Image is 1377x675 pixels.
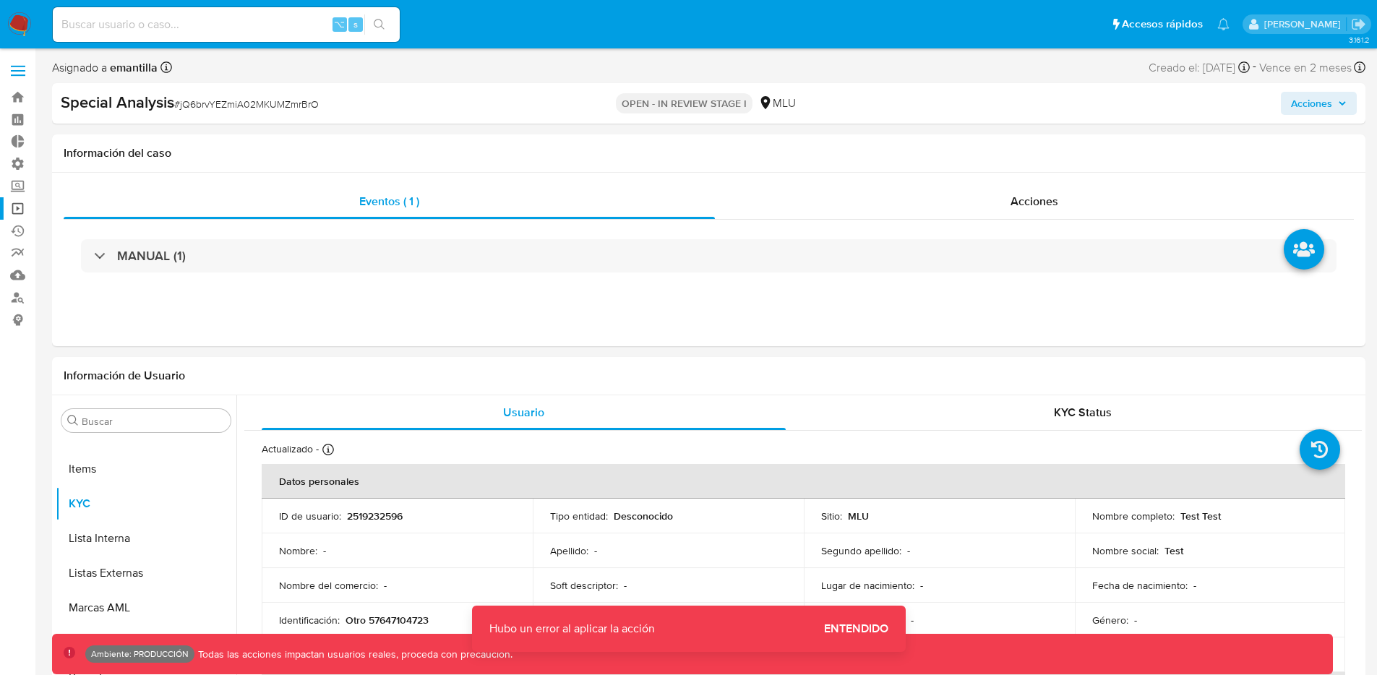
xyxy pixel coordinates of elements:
span: Accesos rápidos [1122,17,1203,32]
button: Lista Interna [56,521,236,556]
p: Nombre del comercio : [279,579,378,592]
span: Acciones [1291,92,1332,115]
button: Perfiles [56,625,236,660]
button: search-icon [364,14,394,35]
h3: MANUAL (1) [117,248,186,264]
span: Usuario [503,404,544,421]
p: Actualizado - [262,442,319,456]
div: Creado el: [DATE] [1149,58,1250,77]
p: Género : [1092,614,1128,627]
span: Eventos ( 1 ) [359,193,419,210]
span: # jQ6brvYEZmiA02MKUMZmrBrO [174,97,319,111]
p: Fecha de nacimiento : [1092,579,1188,592]
p: Lugar de nacimiento : [821,579,914,592]
p: - [920,579,923,592]
p: Test [1164,544,1183,557]
button: Listas Externas [56,556,236,590]
p: - [384,579,387,592]
p: - [624,579,627,592]
a: Salir [1351,17,1366,32]
p: - [911,614,914,627]
button: KYC [56,486,236,521]
p: - [594,544,597,557]
a: Notificaciones [1217,18,1230,30]
button: Items [56,452,236,486]
p: Nombre social : [1092,544,1159,557]
span: ⌥ [334,17,345,31]
p: ID de usuario : [279,510,341,523]
p: - [907,544,910,557]
th: Datos personales [262,464,1345,499]
span: - [1253,58,1256,77]
p: elkin.mantilla@mercadolibre.com.co [1264,17,1346,31]
p: OPEN - IN REVIEW STAGE I [616,93,752,113]
span: Acciones [1011,193,1058,210]
p: Todas las acciones impactan usuarios reales, proceda con precaución. [194,648,512,661]
div: MLU [758,95,796,111]
p: Soft descriptor : [550,579,618,592]
p: MLU [848,510,869,523]
p: Nombre completo : [1092,510,1175,523]
input: Buscar [82,415,225,428]
p: Nombre : [279,544,317,557]
p: Sitio : [821,510,842,523]
p: - [1134,614,1137,627]
button: Marcas AML [56,590,236,625]
span: Asignado a [52,60,158,76]
span: KYC Status [1054,404,1112,421]
div: MANUAL (1) [81,239,1337,272]
input: Buscar usuario o caso... [53,15,400,34]
p: Otro 57647104723 [346,614,429,627]
p: - [323,544,326,557]
span: Vence en 2 meses [1259,60,1352,76]
h1: Información del caso [64,146,1354,160]
h1: Información de Usuario [64,369,185,383]
b: Special Analysis [61,90,174,113]
b: emantilla [107,59,158,76]
p: Test Test [1180,510,1221,523]
p: Identificación : [279,614,340,627]
span: s [353,17,358,31]
p: Ambiente: PRODUCCIÓN [91,651,189,657]
button: Buscar [67,415,79,426]
p: Apellido : [550,544,588,557]
p: - [1193,579,1196,592]
p: Segundo apellido : [821,544,901,557]
p: 2519232596 [347,510,403,523]
p: Desconocido [614,510,673,523]
button: Acciones [1281,92,1357,115]
p: Tipo entidad : [550,510,608,523]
